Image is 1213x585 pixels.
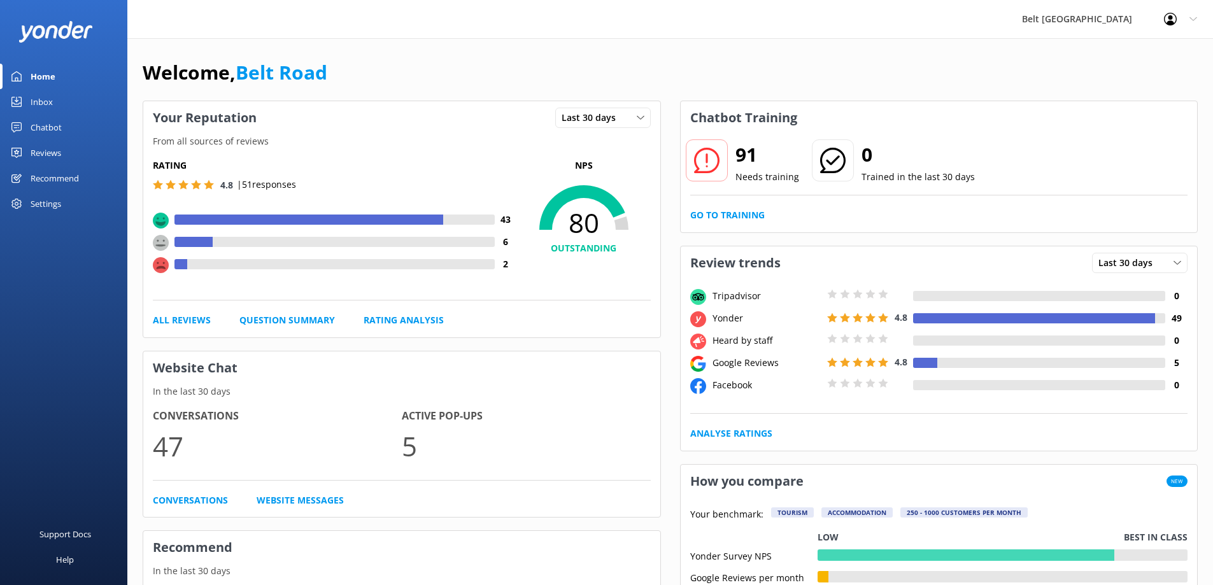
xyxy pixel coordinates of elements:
h3: Your Reputation [143,101,266,134]
a: All Reviews [153,313,211,327]
h3: Website Chat [143,351,660,384]
div: Reviews [31,140,61,166]
h2: 0 [862,139,975,170]
p: Low [818,530,839,544]
h4: 0 [1165,334,1188,348]
h4: 2 [495,257,517,271]
span: 4.8 [220,179,233,191]
a: Analyse Ratings [690,426,772,441]
h3: Review trends [681,246,790,279]
p: Best in class [1124,530,1188,544]
span: Last 30 days [562,111,623,125]
a: Go to Training [690,208,765,222]
h1: Welcome, [143,57,327,88]
h2: 91 [735,139,799,170]
h4: Conversations [153,408,402,425]
div: Home [31,64,55,89]
h3: Chatbot Training [681,101,807,134]
span: 80 [517,207,651,239]
h5: Rating [153,159,517,173]
p: In the last 30 days [143,564,660,578]
h3: Recommend [143,531,660,564]
p: | 51 responses [237,178,296,192]
div: Yonder [709,311,824,325]
p: 5 [402,425,651,467]
a: Conversations [153,493,228,507]
div: 250 - 1000 customers per month [900,507,1028,518]
h4: Active Pop-ups [402,408,651,425]
h4: 43 [495,213,517,227]
img: yonder-white-logo.png [19,21,92,42]
p: In the last 30 days [143,384,660,398]
div: Facebook [709,378,824,392]
a: Website Messages [257,493,344,507]
p: Your benchmark: [690,507,763,523]
a: Question Summary [239,313,335,327]
div: Tourism [771,507,814,518]
h4: 6 [495,235,517,249]
span: 4.8 [895,356,907,368]
span: New [1167,476,1188,487]
div: Yonder Survey NPS [690,549,818,561]
div: Accommodation [821,507,893,518]
div: Tripadvisor [709,289,824,303]
h3: How you compare [681,465,813,498]
h4: 5 [1165,356,1188,370]
a: Rating Analysis [364,313,444,327]
p: From all sources of reviews [143,134,660,148]
div: Google Reviews [709,356,824,370]
p: NPS [517,159,651,173]
div: Inbox [31,89,53,115]
p: Trained in the last 30 days [862,170,975,184]
div: Recommend [31,166,79,191]
span: 4.8 [895,311,907,323]
h4: OUTSTANDING [517,241,651,255]
p: Needs training [735,170,799,184]
div: Help [56,547,74,572]
h4: 49 [1165,311,1188,325]
div: Support Docs [39,521,91,547]
div: Settings [31,191,61,216]
div: Google Reviews per month [690,571,818,582]
div: Chatbot [31,115,62,140]
h4: 0 [1165,378,1188,392]
h4: 0 [1165,289,1188,303]
a: Belt Road [236,59,327,85]
div: Heard by staff [709,334,824,348]
p: 47 [153,425,402,467]
span: Last 30 days [1098,256,1160,270]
